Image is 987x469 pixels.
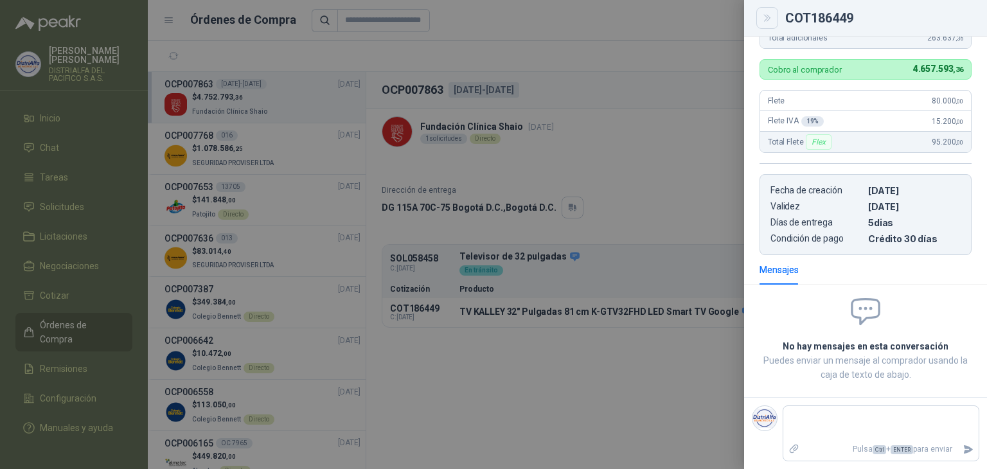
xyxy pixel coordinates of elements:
p: Cobro al comprador [768,66,842,74]
p: Condición de pago [770,233,863,244]
span: 80.000 [932,96,963,105]
p: Fecha de creación [770,185,863,196]
img: Company Logo [752,406,777,430]
span: 263.637 [927,33,963,42]
span: ,00 [956,98,963,105]
span: ENTER [891,445,913,454]
div: COT186449 [785,12,972,24]
div: Total adicionales [760,28,971,48]
span: 95.200 [932,137,963,146]
button: Enviar [957,438,979,461]
button: Close [760,10,775,26]
p: Puedes enviar un mensaje al comprador usando la caja de texto de abajo. [760,353,972,382]
p: Crédito 30 días [868,233,961,244]
div: 19 % [801,116,824,127]
span: Flete IVA [768,116,824,127]
p: Validez [770,201,863,212]
span: ,00 [956,139,963,146]
span: ,36 [953,66,963,74]
span: 4.657.593 [913,64,963,74]
p: Pulsa + para enviar [805,438,958,461]
p: 5 dias [868,217,961,228]
span: Flete [768,96,785,105]
div: Mensajes [760,263,799,277]
p: [DATE] [868,201,961,212]
span: ,36 [956,35,963,42]
div: Flex [806,134,831,150]
h2: No hay mensajes en esta conversación [760,339,972,353]
span: Ctrl [873,445,886,454]
p: Días de entrega [770,217,863,228]
span: 15.200 [932,117,963,126]
label: Adjuntar archivos [783,438,805,461]
span: Total Flete [768,134,834,150]
p: [DATE] [868,185,961,196]
span: ,00 [956,118,963,125]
